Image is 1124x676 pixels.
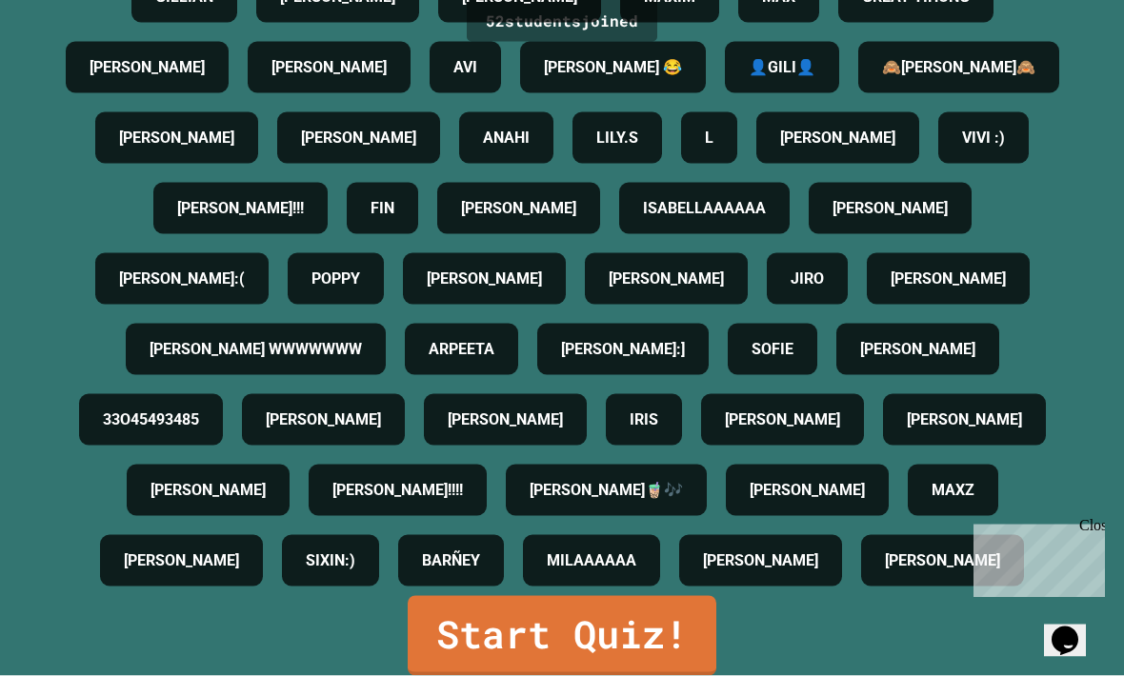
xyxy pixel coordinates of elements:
[119,127,234,149] h4: [PERSON_NAME]
[749,56,815,79] h4: 👤GILI👤
[780,127,895,149] h4: [PERSON_NAME]
[891,268,1006,290] h4: [PERSON_NAME]
[427,268,542,290] h4: [PERSON_NAME]
[119,268,245,290] h4: [PERSON_NAME]:(
[725,408,840,431] h4: [PERSON_NAME]
[124,549,239,572] h4: [PERSON_NAME]
[371,197,394,220] h4: FIN
[530,479,683,502] h4: [PERSON_NAME]🧋🎶
[932,479,974,502] h4: MAXZ
[561,338,685,361] h4: [PERSON_NAME]:]
[962,127,1005,149] h4: VIVI :)
[177,197,304,220] h4: [PERSON_NAME]!!!
[483,127,530,149] h4: ANAHI
[429,338,494,361] h4: ARPEETA
[833,197,948,220] h4: [PERSON_NAME]
[103,408,199,431] h4: 33O45493485
[301,127,416,149] h4: [PERSON_NAME]
[643,197,766,220] h4: ISABELLAAAAAA
[332,479,463,502] h4: [PERSON_NAME]!!!!
[461,197,576,220] h4: [PERSON_NAME]
[703,549,818,572] h4: [PERSON_NAME]
[860,338,975,361] h4: [PERSON_NAME]
[306,549,355,572] h4: SIXIN:)
[547,549,636,572] h4: MILAAAAAA
[266,408,381,431] h4: [PERSON_NAME]
[271,56,387,79] h4: [PERSON_NAME]
[705,127,713,149] h4: L
[882,56,1035,79] h4: 🙈[PERSON_NAME]🙈
[609,268,724,290] h4: [PERSON_NAME]
[630,408,658,431] h4: IRIS
[150,338,362,361] h4: [PERSON_NAME] WWWWWWW
[885,549,1000,572] h4: [PERSON_NAME]
[151,479,266,502] h4: [PERSON_NAME]
[596,127,638,149] h4: LILY.S
[791,268,824,290] h4: JIRO
[544,56,682,79] h4: [PERSON_NAME] 😂
[453,56,477,79] h4: AVI
[408,596,716,676] a: Start Quiz!
[1044,600,1105,657] iframe: chat widget
[8,8,131,121] div: Chat with us now!Close
[752,338,793,361] h4: SOFIE
[966,517,1105,598] iframe: chat widget
[90,56,205,79] h4: [PERSON_NAME]
[448,408,563,431] h4: [PERSON_NAME]
[750,479,865,502] h4: [PERSON_NAME]
[907,408,1022,431] h4: [PERSON_NAME]
[311,268,360,290] h4: POPPY
[422,549,480,572] h4: BARÑEY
